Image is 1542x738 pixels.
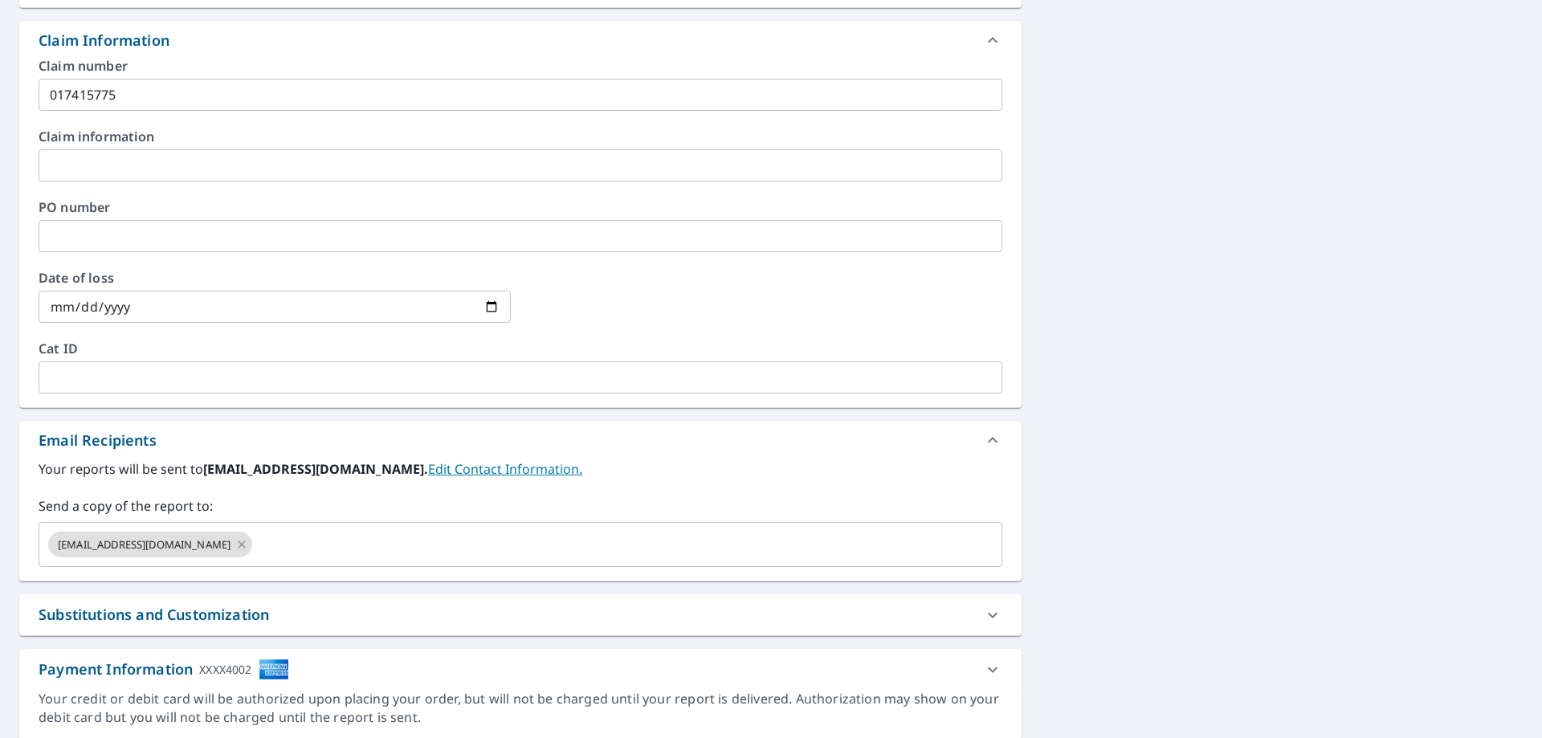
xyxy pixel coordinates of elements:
[39,201,1002,214] label: PO number
[19,421,1022,459] div: Email Recipients
[39,342,1002,355] label: Cat ID
[259,658,289,680] img: cardImage
[39,496,1002,516] label: Send a copy of the report to:
[39,271,511,284] label: Date of loss
[19,594,1022,635] div: Substitutions and Customization
[39,30,169,51] div: Claim Information
[39,604,269,626] div: Substitutions and Customization
[203,460,428,478] b: [EMAIL_ADDRESS][DOMAIN_NAME].
[19,21,1022,59] div: Claim Information
[48,532,252,557] div: [EMAIL_ADDRESS][DOMAIN_NAME]
[428,460,582,478] a: EditContactInfo
[19,649,1022,690] div: Payment InformationXXXX4002cardImage
[199,658,251,680] div: XXXX4002
[39,130,1002,143] label: Claim information
[39,690,1002,727] div: Your credit or debit card will be authorized upon placing your order, but will not be charged unt...
[39,459,1002,479] label: Your reports will be sent to
[39,430,157,451] div: Email Recipients
[48,537,240,552] span: [EMAIL_ADDRESS][DOMAIN_NAME]
[39,59,1002,72] label: Claim number
[39,658,289,680] div: Payment Information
